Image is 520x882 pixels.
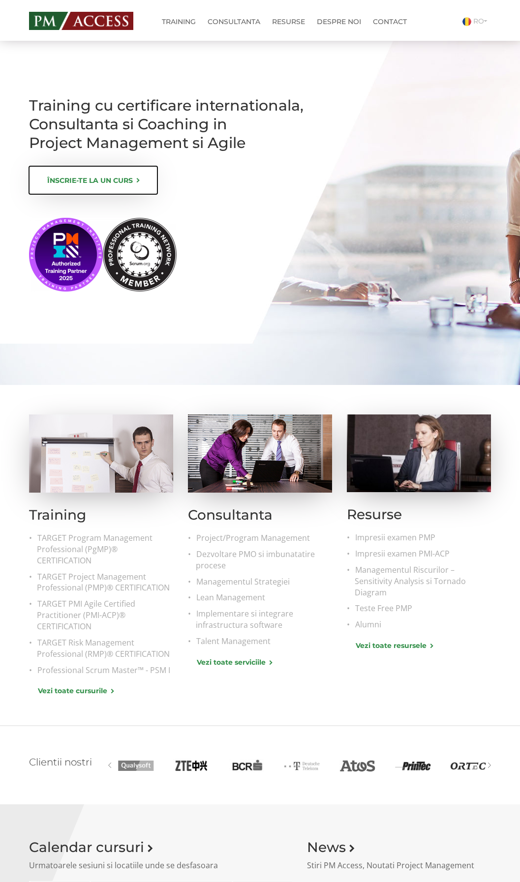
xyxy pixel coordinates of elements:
[29,507,173,523] h2: Training
[196,636,332,647] a: Talent Management
[37,571,173,594] a: TARGET Project Management Professional (PMP)® CERTIFICATION
[356,640,433,650] a: Vezi toate resursele
[355,548,491,559] a: Impresii examen PMI-ACP
[307,839,354,855] a: News
[37,532,173,566] a: TARGET Program Management Professional (PgMP)® CERTIFICATION
[29,839,153,855] a: Calendar cursuri
[29,414,173,493] img: Training
[188,507,332,523] h2: Consultanta
[37,637,173,660] a: TARGET Risk Management Professional (RMP)® CERTIFICATION
[159,12,198,31] a: Training
[355,619,491,630] a: Alumni
[29,12,134,30] img: PM ACCESS - Echipa traineri si consultanti certificati PMP: Narciss Popescu, Mihai Olaru, Monica ...
[197,657,272,667] a: Vezi toate serviciile
[29,757,94,767] h2: Clientii nostri
[29,166,157,194] a: ÎNSCRIE-TE LA UN CURS
[355,532,491,543] a: Impresii examen PMP
[196,532,332,544] a: Project/Program Management
[38,685,114,696] a: Vezi toate cursurile
[355,603,491,614] a: Teste Free PMP
[29,96,305,152] h1: Training cu certificare internationala, Consultanta si Coaching in Project Management si Agile
[462,17,491,26] a: RO
[29,218,177,292] img: PMI
[196,576,332,588] a: Managementul Strategiei
[355,564,491,598] a: Managementul Riscurilor – Sensitivity Analysis si Tornado Diagram
[174,759,210,773] img: Zte
[450,762,486,770] img: ORTEC CEE
[29,860,293,871] p: Urmatoarele sesiuni si locatiile unde se desfasoara
[188,414,332,493] img: Consultanta
[196,549,332,571] a: Dezvoltare PMO si imbunatatire procese
[196,608,332,631] a: Implementare si integrare infrastructura software
[118,761,154,771] img: Qualysoft
[347,507,491,522] h2: Resurse
[37,665,173,676] a: Professional Scrum Master™ - PSM I
[462,17,471,26] img: Romana
[229,759,265,772] img: Bcr
[270,12,307,31] a: Resurse
[339,760,375,772] img: Atos
[205,12,263,31] a: Consultanta
[37,598,173,632] a: TARGET PMI Agile Certified Practitioner (PMI-ACP)® CERTIFICATION
[314,12,364,31] a: Despre noi
[196,592,332,603] a: Lean Management
[370,12,409,31] a: Contact
[395,762,431,770] img: Printec Group
[347,414,491,492] img: Resurse
[307,860,491,871] p: Stiri PM Access, Noutati Project Management
[284,762,320,770] img: Deutsche Telekom AG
